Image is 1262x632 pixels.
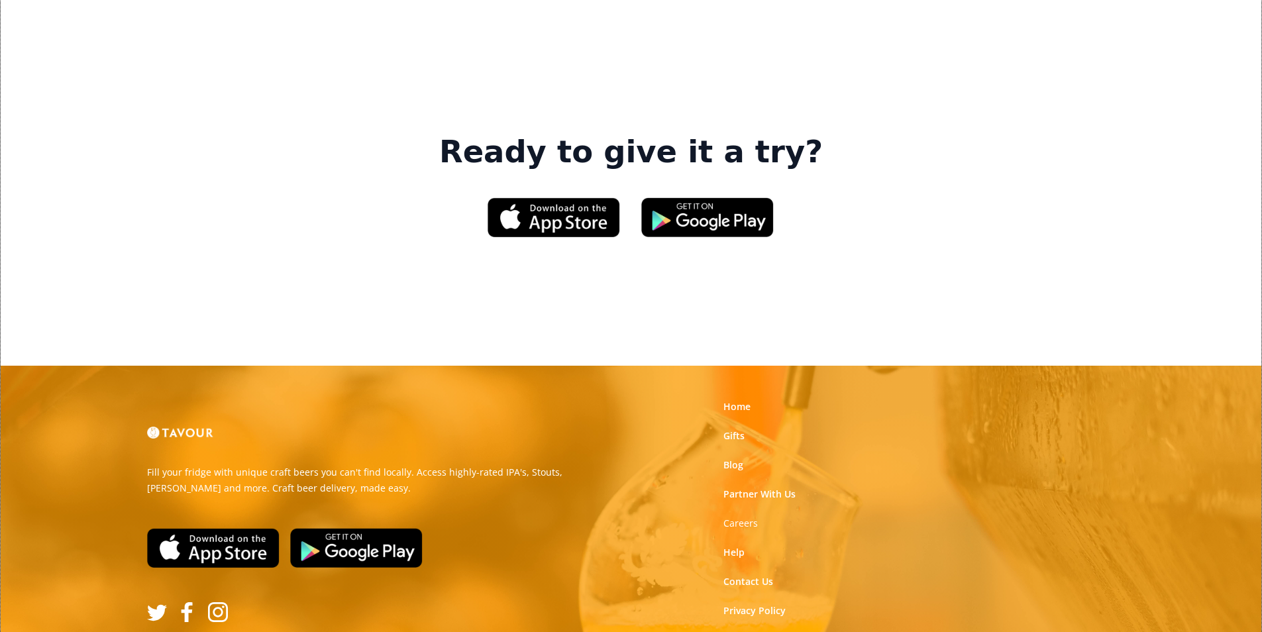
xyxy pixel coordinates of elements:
[723,429,745,443] a: Gifts
[723,604,786,617] a: Privacy Policy
[147,464,621,496] p: Fill your fridge with unique craft beers you can't find locally. Access highly-rated IPA's, Stout...
[723,458,743,472] a: Blog
[723,546,745,559] a: Help
[439,134,823,171] strong: Ready to give it a try?
[723,575,773,588] a: Contact Us
[723,400,751,413] a: Home
[723,488,796,501] a: Partner With Us
[723,517,758,530] a: Careers
[723,517,758,529] strong: Careers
